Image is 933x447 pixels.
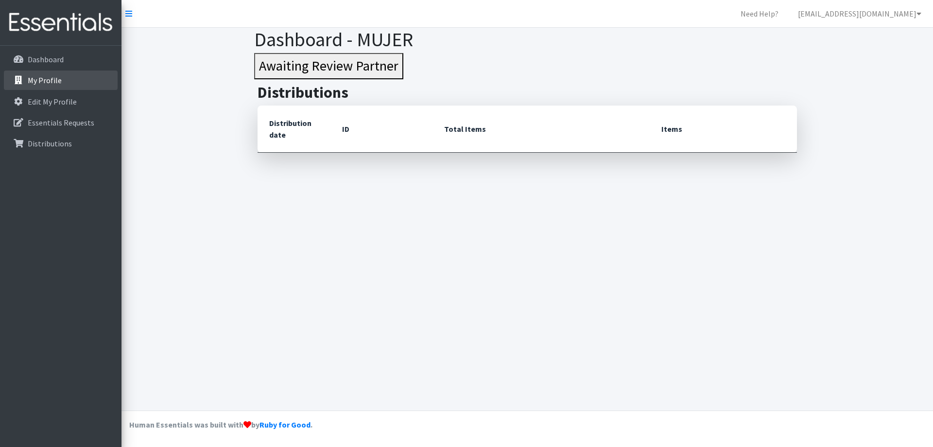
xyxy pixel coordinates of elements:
th: ID [330,106,432,153]
a: Essentials Requests [4,113,118,132]
h2: Distributions [258,83,797,102]
h1: Dashboard - MUJER [254,28,801,51]
p: Distributions [28,139,72,148]
a: Need Help? [733,4,786,23]
img: HumanEssentials [4,6,118,39]
a: Edit My Profile [4,92,118,111]
p: Essentials Requests [28,118,94,127]
th: Distribution date [258,106,330,153]
p: Edit My Profile [28,97,77,107]
a: Dashboard [4,50,118,69]
p: My Profile [28,75,62,85]
a: My Profile [4,71,118,90]
p: Dashboard [28,54,64,64]
button: Awaiting Review Partner [254,53,403,79]
strong: Human Essentials was built with by . [129,420,312,429]
th: Total Items [432,106,650,153]
a: Ruby for Good [259,420,311,429]
a: [EMAIL_ADDRESS][DOMAIN_NAME] [790,4,929,23]
th: Items [650,106,797,153]
a: Distributions [4,134,118,153]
